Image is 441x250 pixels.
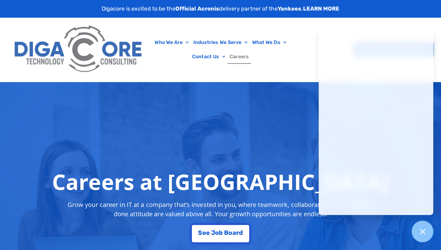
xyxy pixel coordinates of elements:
span: r [236,230,239,236]
h1: Careers at [GEOGRAPHIC_DATA] [52,169,389,194]
span: d [239,230,243,236]
span: b [219,230,223,236]
span: S [198,230,202,236]
span: o [228,230,232,236]
a: Who We Are [152,35,191,50]
p: Digacore is excited to be the delivery partner of the . [102,5,340,13]
span: e [206,230,210,236]
span: B [224,230,228,236]
p: Grow your career in IT at a company that’s invested in you, where teamwork, collaboration and a g... [62,200,379,219]
a: What We Do [250,35,288,50]
strong: Yankees [278,5,302,12]
img: Digacore Logo [11,21,147,78]
a: Contact Us [190,50,227,64]
a: Industries We Serve [191,35,250,50]
span: e [202,230,206,236]
strong: Official Acronis [175,5,219,12]
span: o [215,230,219,236]
a: See Job Board [192,225,249,242]
a: LEARN MORE [303,5,339,12]
span: a [232,230,236,236]
nav: Menu [150,35,292,64]
a: Careers [227,50,251,64]
span: J [211,230,215,236]
iframe: Chatgenie Messenger [319,29,433,215]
